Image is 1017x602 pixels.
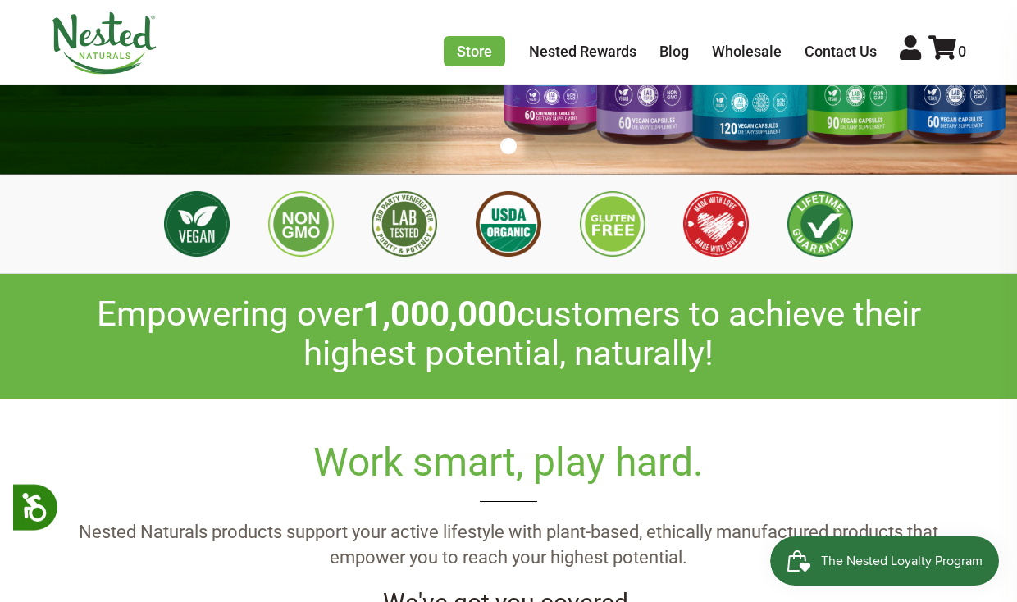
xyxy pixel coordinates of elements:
img: Vegan [164,191,230,257]
h2: Empowering over customers to achieve their highest potential, naturally! [51,294,966,374]
a: Nested Rewards [529,43,636,60]
span: 1,000,000 [363,294,517,334]
img: USDA Organic [476,191,541,257]
a: Wholesale [712,43,782,60]
a: Contact Us [805,43,877,60]
img: Non GMO [268,191,334,257]
h2: Work smart, play hard. [51,440,966,502]
img: 3rd Party Lab Tested [372,191,437,257]
img: Nested Naturals [51,12,157,75]
a: Blog [659,43,689,60]
img: Made with Love [683,191,749,257]
a: Store [444,36,505,66]
a: 0 [928,43,966,60]
button: 1 of 1 [500,138,517,154]
iframe: Button to open loyalty program pop-up [770,536,1001,586]
span: 0 [958,43,966,60]
img: Lifetime Guarantee [787,191,853,257]
p: Nested Naturals products support your active lifestyle with plant-based, ethically manufactured p... [51,520,966,571]
img: Gluten Free [580,191,645,257]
